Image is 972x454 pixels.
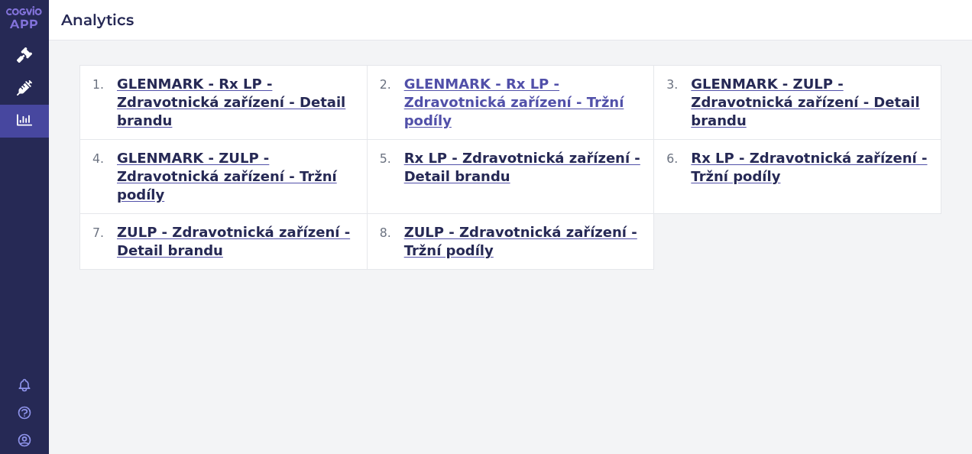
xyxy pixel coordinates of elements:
button: Rx LP - Zdravotnická zařízení - Detail brandu [368,140,655,214]
span: GLENMARK - Rx LP - Zdravotnická zařízení - Tržní podíly [404,75,642,130]
button: GLENMARK - Rx LP - Zdravotnická zařízení - Detail brandu [80,66,368,140]
span: ZULP - Zdravotnická zařízení - Tržní podíly [404,223,642,260]
span: GLENMARK - Rx LP - Zdravotnická zařízení - Detail brandu [117,75,355,130]
span: Rx LP - Zdravotnická zařízení - Tržní podíly [691,149,928,186]
button: GLENMARK - ZULP - Zdravotnická zařízení - Tržní podíly [80,140,368,214]
span: GLENMARK - ZULP - Zdravotnická zařízení - Detail brandu [691,75,928,130]
span: ZULP - Zdravotnická zařízení - Detail brandu [117,223,355,260]
span: GLENMARK - ZULP - Zdravotnická zařízení - Tržní podíly [117,149,355,204]
button: ZULP - Zdravotnická zařízení - Detail brandu [80,214,368,270]
button: GLENMARK - ZULP - Zdravotnická zařízení - Detail brandu [654,66,941,140]
button: GLENMARK - Rx LP - Zdravotnická zařízení - Tržní podíly [368,66,655,140]
button: Rx LP - Zdravotnická zařízení - Tržní podíly [654,140,941,214]
span: Rx LP - Zdravotnická zařízení - Detail brandu [404,149,642,186]
button: ZULP - Zdravotnická zařízení - Tržní podíly [368,214,655,270]
h2: Analytics [61,9,960,31]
